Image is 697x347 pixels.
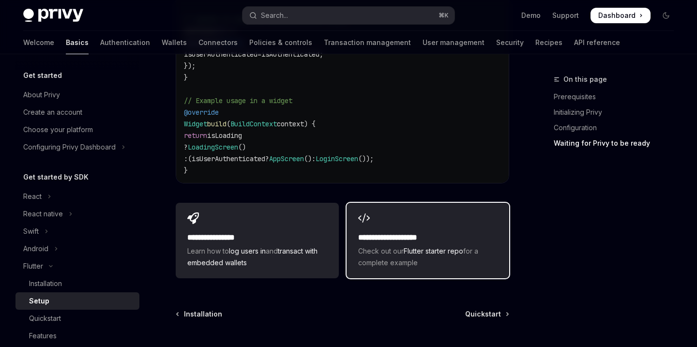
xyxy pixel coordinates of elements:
span: Quickstart [465,309,501,319]
a: Authentication [100,31,150,54]
a: Prerequisites [554,89,682,105]
div: Installation [29,278,62,289]
span: : [312,154,316,163]
a: API reference [574,31,620,54]
span: BuildContext [230,120,277,128]
span: context) { [277,120,316,128]
a: Connectors [198,31,238,54]
button: Toggle Android section [15,240,139,257]
a: Basics [66,31,89,54]
div: Features [29,330,57,342]
div: React [23,191,42,202]
img: dark logo [23,9,83,22]
span: isLoading [207,131,242,140]
div: Choose your platform [23,124,93,136]
span: ()); [358,154,374,163]
a: Installation [177,309,222,319]
a: Quickstart [465,309,508,319]
div: Flutter [23,260,43,272]
span: : [184,154,188,163]
span: ( [227,120,230,128]
a: Features [15,327,139,345]
a: Quickstart [15,310,139,327]
button: Toggle React section [15,188,139,205]
a: User management [423,31,485,54]
span: ? [265,154,269,163]
a: Choose your platform [15,121,139,138]
span: LoadingScreen [188,143,238,151]
span: @override [184,108,219,117]
a: About Privy [15,86,139,104]
div: Quickstart [29,313,61,324]
a: Transaction management [324,31,411,54]
a: Security [496,31,524,54]
a: Flutter starter repo [404,247,463,255]
div: Configuring Privy Dashboard [23,141,116,153]
span: AppScreen [269,154,304,163]
button: Toggle dark mode [658,8,674,23]
a: log users in [229,247,266,255]
span: isAuthenticated; [261,50,323,59]
a: Create an account [15,104,139,121]
a: Recipes [535,31,562,54]
span: ⌘ K [439,12,449,19]
div: Setup [29,295,49,307]
div: About Privy [23,89,60,101]
span: isUserAuthenticated [184,50,258,59]
span: } [184,166,188,175]
span: // Example usage in a widget [184,96,292,105]
div: Search... [261,10,288,21]
span: Learn how to and [187,245,327,269]
a: Welcome [23,31,54,54]
span: build [207,120,227,128]
a: Setup [15,292,139,310]
div: Create an account [23,106,82,118]
a: Dashboard [591,8,651,23]
button: Toggle Swift section [15,223,139,240]
a: Support [552,11,579,20]
span: }); [184,61,196,70]
button: Toggle Flutter section [15,257,139,275]
span: Check out our for a complete example [358,245,498,269]
span: LoginScreen [316,154,358,163]
span: ? [184,143,188,151]
h5: Get started [23,70,62,81]
span: return [184,131,207,140]
a: Wallets [162,31,187,54]
h5: Get started by SDK [23,171,89,183]
button: Toggle React native section [15,205,139,223]
button: Toggle Configuring Privy Dashboard section [15,138,139,156]
span: = [258,50,261,59]
div: React native [23,208,63,220]
div: Android [23,243,48,255]
a: Demo [521,11,541,20]
span: } [184,73,188,82]
span: () [238,143,246,151]
a: **** **** **** *Learn how tolog users inandtransact with embedded wallets [176,203,338,278]
div: Swift [23,226,39,237]
a: Policies & controls [249,31,312,54]
span: (isUserAuthenticated [188,154,265,163]
span: Widget [184,120,207,128]
span: On this page [563,74,607,85]
span: () [304,154,312,163]
a: Configuration [554,120,682,136]
a: Initializing Privy [554,105,682,120]
a: Installation [15,275,139,292]
button: Open search [242,7,454,24]
span: Installation [184,309,222,319]
span: Dashboard [598,11,636,20]
a: Waiting for Privy to be ready [554,136,682,151]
